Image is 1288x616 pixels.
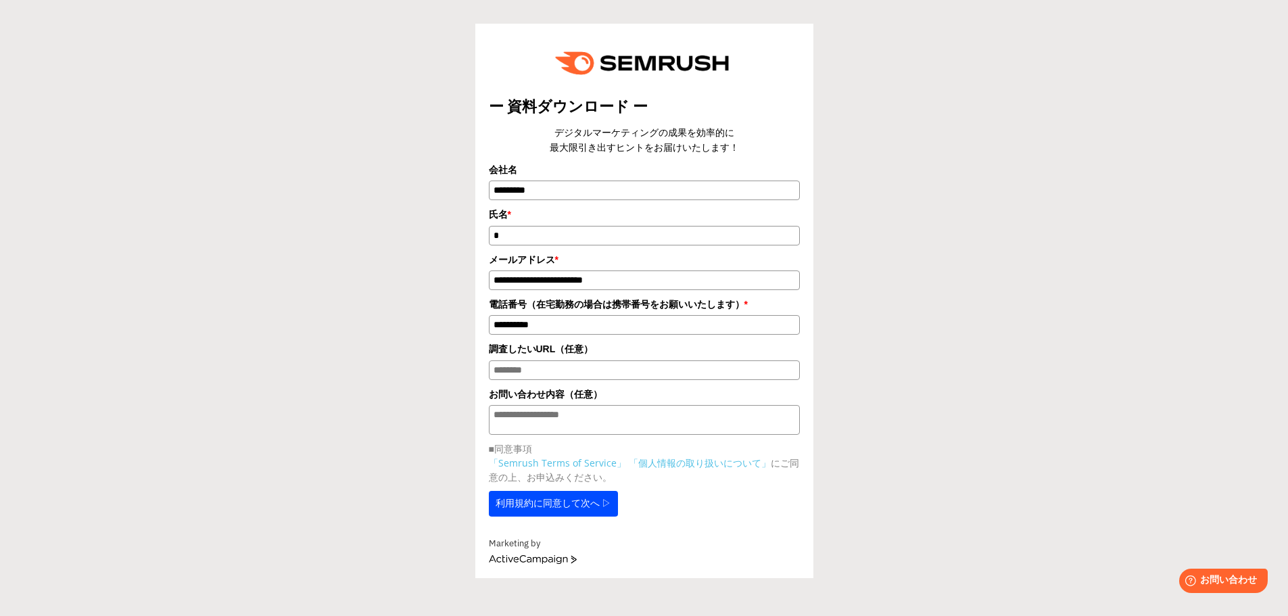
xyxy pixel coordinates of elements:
h2: ー 資料ダウンロード ー [489,96,800,118]
button: 利用規約に同意して次へ ▷ [489,491,619,517]
img: image [546,37,743,89]
iframe: Help widget launcher [1168,563,1273,601]
label: 会社名 [489,162,800,177]
label: 氏名 [489,207,800,222]
label: 電話番号（在宅勤務の場合は携帯番号をお願いいたします） [489,297,800,312]
div: Marketing by [489,537,800,551]
a: 「個人情報の取り扱いについて」 [629,456,771,469]
a: 「Semrush Terms of Service」 [489,456,626,469]
label: お問い合わせ内容（任意） [489,387,800,402]
p: にご同意の上、お申込みください。 [489,456,800,484]
p: ■同意事項 [489,442,800,456]
label: メールアドレス [489,252,800,267]
label: 調査したいURL（任意） [489,341,800,356]
center: デジタルマーケティングの成果を効率的に 最大限引き出すヒントをお届けいたします！ [489,125,800,156]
